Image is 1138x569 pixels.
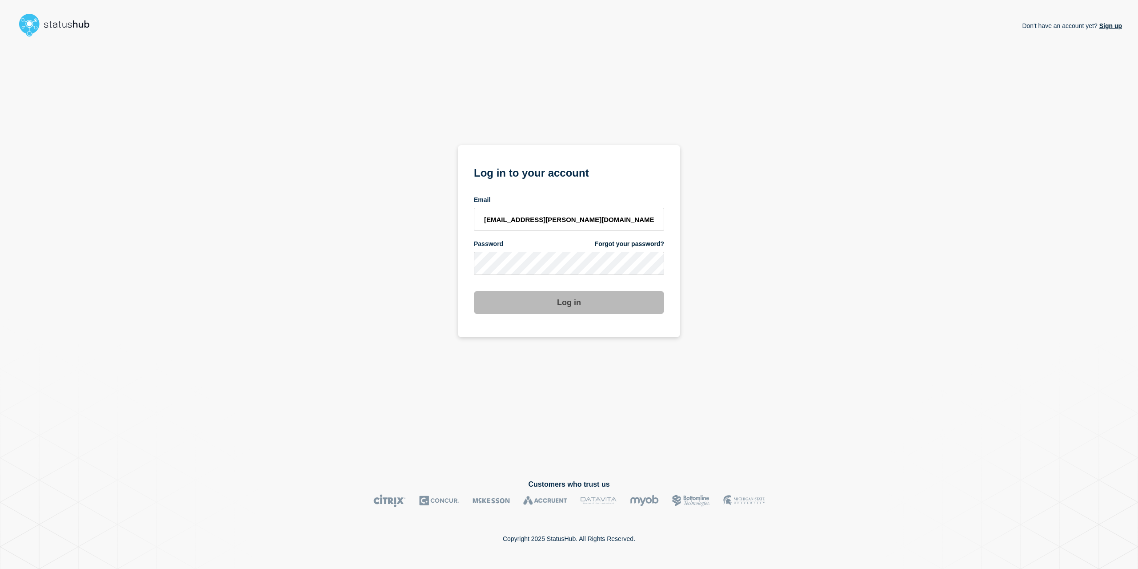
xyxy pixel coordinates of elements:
[581,494,617,507] img: DataVita logo
[419,494,459,507] img: Concur logo
[474,208,664,231] input: email input
[672,494,710,507] img: Bottomline logo
[373,494,406,507] img: Citrix logo
[595,240,664,248] a: Forgot your password?
[474,291,664,314] button: Log in
[630,494,659,507] img: myob logo
[474,252,664,275] input: password input
[474,196,490,204] span: Email
[1098,22,1122,29] a: Sign up
[473,494,510,507] img: McKesson logo
[474,164,664,180] h1: Log in to your account
[1022,15,1122,36] p: Don't have an account yet?
[16,480,1122,488] h2: Customers who trust us
[16,11,100,39] img: StatusHub logo
[503,535,635,542] p: Copyright 2025 StatusHub. All Rights Reserved.
[523,494,567,507] img: Accruent logo
[723,494,765,507] img: MSU logo
[474,240,503,248] span: Password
